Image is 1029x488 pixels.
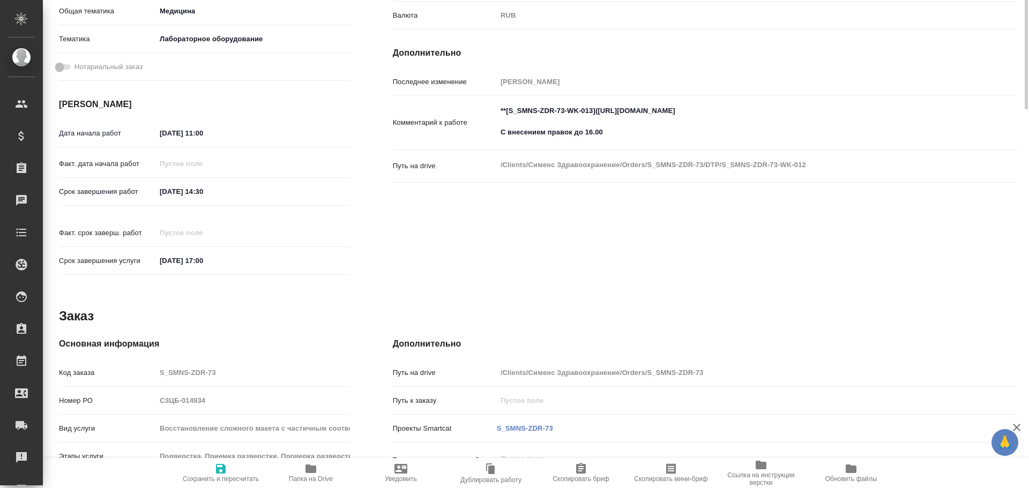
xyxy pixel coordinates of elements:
input: ✎ Введи что-нибудь [156,125,250,141]
span: Дублировать работу [460,476,521,484]
p: Факт. дата начала работ [59,159,156,169]
button: Скопировать бриф [536,458,626,488]
button: 🙏 [991,429,1018,456]
p: Общая тематика [59,6,156,17]
button: Скопировать мини-бриф [626,458,716,488]
p: Срок завершения услуги [59,256,156,266]
span: Уведомить [385,475,417,483]
span: Папка на Drive [289,475,333,483]
p: Срок завершения работ [59,186,156,197]
p: Вид услуги [59,423,156,434]
p: Этапы услуги [59,451,156,462]
div: Медицина [156,2,350,20]
button: Обновить файлы [806,458,896,488]
input: Пустое поле [497,74,965,89]
input: Пустое поле [156,421,350,436]
p: Последнее изменение [393,77,497,87]
p: Путь на drive [393,367,497,378]
p: Путь на drive [393,161,497,171]
input: Пустое поле [156,393,350,408]
p: Факт. срок заверш. работ [59,228,156,238]
input: ✎ Введи что-нибудь [156,184,250,199]
h4: Дополнительно [393,47,1017,59]
span: Сохранить и пересчитать [183,475,259,483]
input: ✎ Введи что-нибудь [156,253,250,268]
span: Скопировать бриф [553,475,609,483]
input: Пустое поле [156,448,350,464]
input: Пустое поле [156,156,250,171]
a: S_SMNS-ZDR-73 [497,424,553,432]
span: Обновить файлы [825,475,877,483]
textarea: /Clients/Сименс Здравоохранение/Orders/S_SMNS-ZDR-73/DTP/S_SMNS-ZDR-73-WK-012 [497,156,965,174]
div: Лабораторное оборудование [156,30,350,48]
textarea: **[S_SMNS-ZDR-73-WK-013]([URL][DOMAIN_NAME] С внесением правок до 16.00 [497,102,965,141]
p: Номер РО [59,395,156,406]
button: Ссылка на инструкции верстки [716,458,806,488]
p: Валюта [393,10,497,21]
button: Дублировать работу [446,458,536,488]
h2: Заказ [59,307,94,325]
span: Ссылка на инструкции верстки [722,471,800,486]
p: Код заказа [59,367,156,378]
input: Пустое поле [156,365,350,380]
p: Тематика [59,34,156,44]
h4: Основная информация [59,337,350,350]
button: Папка на Drive [266,458,356,488]
button: Уведомить [356,458,446,488]
p: Проекты Smartcat [393,423,497,434]
p: Дата начала работ [59,128,156,139]
p: Путь к заказу [393,395,497,406]
span: Нотариальный заказ [74,62,143,72]
span: 🙏 [996,431,1014,454]
input: Пустое поле [156,225,250,241]
span: Скопировать мини-бриф [634,475,707,483]
h4: [PERSON_NAME] [59,98,350,111]
button: Сохранить и пересчитать [176,458,266,488]
p: Транслитерация названий [393,455,497,466]
p: Комментарий к работе [393,117,497,128]
input: Пустое поле [497,365,965,380]
input: Пустое поле [497,393,965,408]
h4: Дополнительно [393,337,1017,350]
div: RUB [497,6,965,25]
